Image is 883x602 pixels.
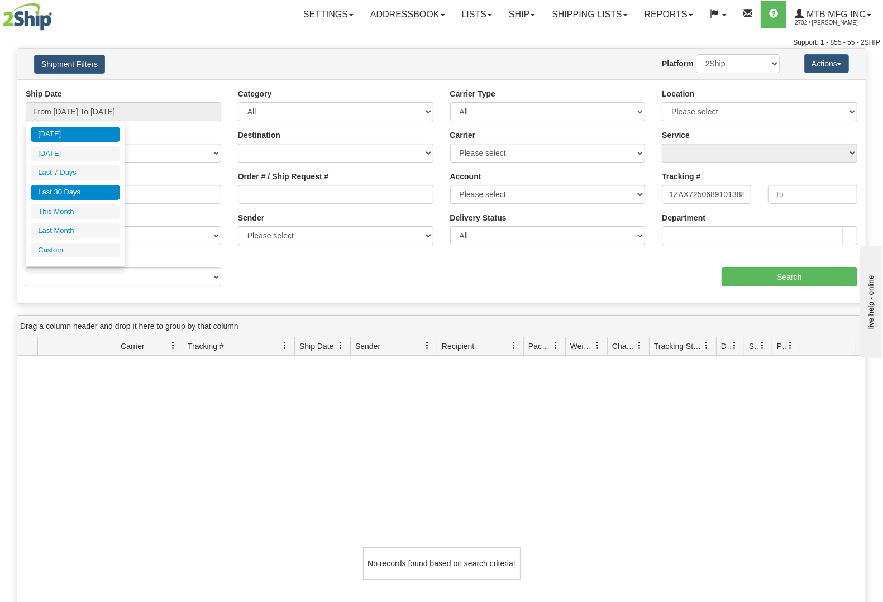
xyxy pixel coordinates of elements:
[355,341,380,352] span: Sender
[500,1,543,28] a: Ship
[588,336,607,355] a: Weight filter column settings
[442,341,474,352] span: Recipient
[662,185,751,204] input: From
[721,341,731,352] span: Delivery Status
[121,341,145,352] span: Carrier
[662,130,690,141] label: Service
[418,336,437,355] a: Sender filter column settings
[31,127,120,142] li: [DATE]
[238,130,280,141] label: Destination
[504,336,523,355] a: Recipient filter column settings
[697,336,716,355] a: Tracking Status filter column settings
[804,9,866,19] span: MTB MFG INC
[238,212,264,223] label: Sender
[662,58,694,69] label: Platform
[17,316,866,337] div: grid grouping header
[450,212,507,223] label: Delivery Status
[31,204,120,219] li: This Month
[654,341,703,352] span: Tracking Status
[795,17,879,28] span: 2702 / [PERSON_NAME]
[331,336,350,355] a: Ship Date filter column settings
[362,1,454,28] a: Addressbook
[662,88,694,99] label: Location
[3,3,52,31] img: logo2702.jpg
[753,336,772,355] a: Shipment Issues filter column settings
[612,341,636,352] span: Charge
[31,165,120,180] li: Last 7 Days
[450,130,476,141] label: Carrier
[786,1,880,28] a: MTB MFG INC 2702 / [PERSON_NAME]
[781,336,800,355] a: Pickup Status filter column settings
[725,336,744,355] a: Delivery Status filter column settings
[450,171,481,182] label: Account
[768,185,857,204] input: To
[546,336,565,355] a: Packages filter column settings
[543,1,636,28] a: Shipping lists
[295,1,362,28] a: Settings
[34,55,105,74] button: Shipment Filters
[662,171,700,182] label: Tracking #
[749,341,758,352] span: Shipment Issues
[528,341,552,352] span: Packages
[722,267,857,286] input: Search
[636,1,701,28] a: Reports
[31,185,120,200] li: Last 30 Days
[31,146,120,161] li: [DATE]
[275,336,294,355] a: Tracking # filter column settings
[31,243,120,258] li: Custom
[777,341,786,352] span: Pickup Status
[26,88,62,99] label: Ship Date
[8,9,103,18] div: live help - online
[570,341,594,352] span: Weight
[630,336,649,355] a: Charge filter column settings
[299,341,333,352] span: Ship Date
[31,223,120,238] li: Last Month
[188,341,224,352] span: Tracking #
[238,88,272,99] label: Category
[363,547,521,580] div: No records found based on search criteria!
[857,244,882,358] iframe: chat widget
[3,38,880,47] div: Support: 1 - 855 - 55 - 2SHIP
[164,336,183,355] a: Carrier filter column settings
[450,88,495,99] label: Carrier Type
[238,171,329,182] label: Order # / Ship Request #
[662,212,705,223] label: Department
[454,1,500,28] a: Lists
[804,54,849,73] button: Actions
